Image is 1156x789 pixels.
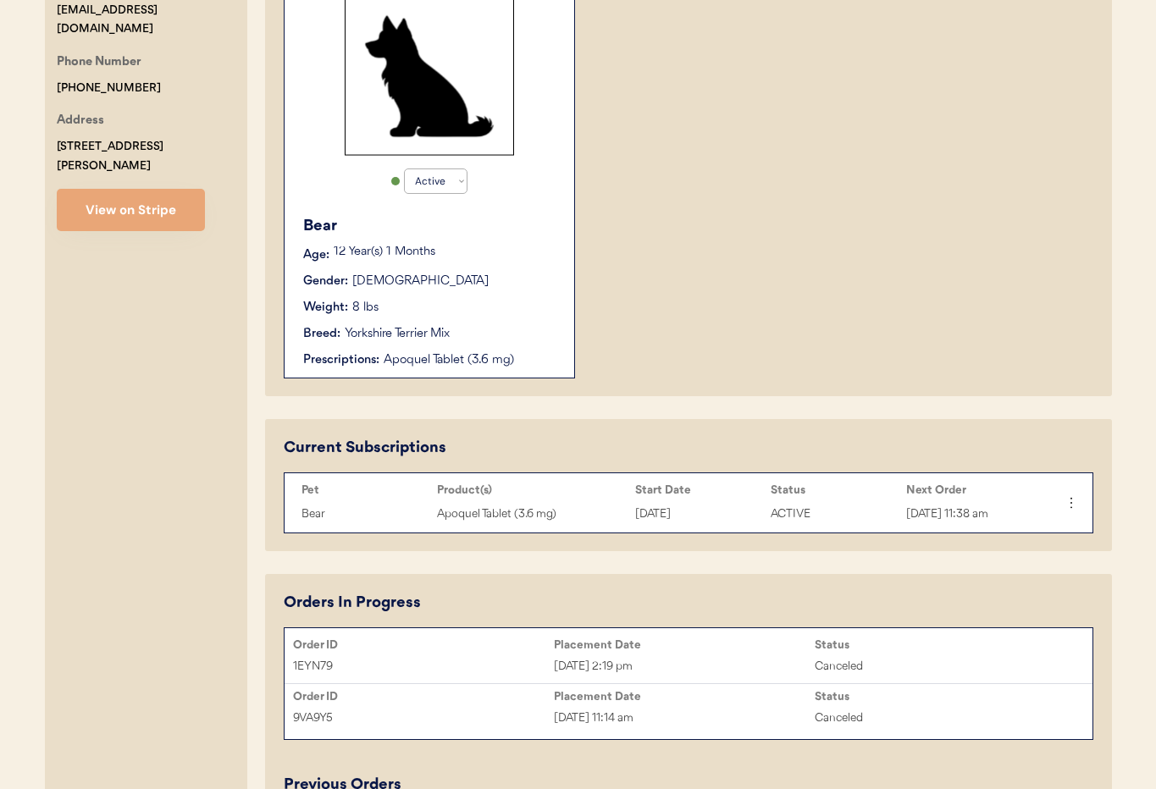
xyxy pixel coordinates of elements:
div: [DATE] 2:19 pm [554,657,815,676]
div: Weight: [303,299,348,317]
div: [DATE] 11:14 am [554,709,815,728]
div: Breed: [303,325,340,343]
div: Start Date [635,483,762,497]
div: Bear [301,505,429,524]
div: Apoquel Tablet (3.6 mg) [384,351,557,369]
div: Placement Date [554,638,815,652]
p: 12 Year(s) 1 Months [334,246,557,258]
div: Status [815,638,1076,652]
div: Apoquel Tablet (3.6 mg) [437,505,627,524]
div: Yorkshire Terrier Mix [345,325,450,343]
div: Age: [303,246,329,264]
div: 8 lbs [352,299,379,317]
div: Phone Number [57,52,141,74]
div: Orders In Progress [284,592,421,615]
div: [EMAIL_ADDRESS][DOMAIN_NAME] [57,1,247,40]
div: Order ID [293,638,554,652]
div: 1EYN79 [293,657,554,676]
div: Status [771,483,898,497]
div: Canceled [815,657,1076,676]
div: Order ID [293,690,554,703]
div: [DEMOGRAPHIC_DATA] [352,273,489,290]
div: ACTIVE [771,505,898,524]
button: View on Stripe [57,189,205,231]
div: Address [57,111,104,132]
div: Status [815,690,1076,703]
div: Bear [303,215,557,238]
div: [DATE] [635,505,762,524]
div: Placement Date [554,690,815,703]
div: [STREET_ADDRESS][PERSON_NAME] [57,137,247,176]
div: Gender: [303,273,348,290]
div: Next Order [906,483,1033,497]
div: Product(s) [437,483,627,497]
div: Prescriptions: [303,351,379,369]
div: Pet [301,483,429,497]
div: 9VA9Y5 [293,709,554,728]
div: Current Subscriptions [284,437,446,460]
div: [PHONE_NUMBER] [57,79,161,98]
div: Canceled [815,709,1076,728]
div: [DATE] 11:38 am [906,505,1033,524]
